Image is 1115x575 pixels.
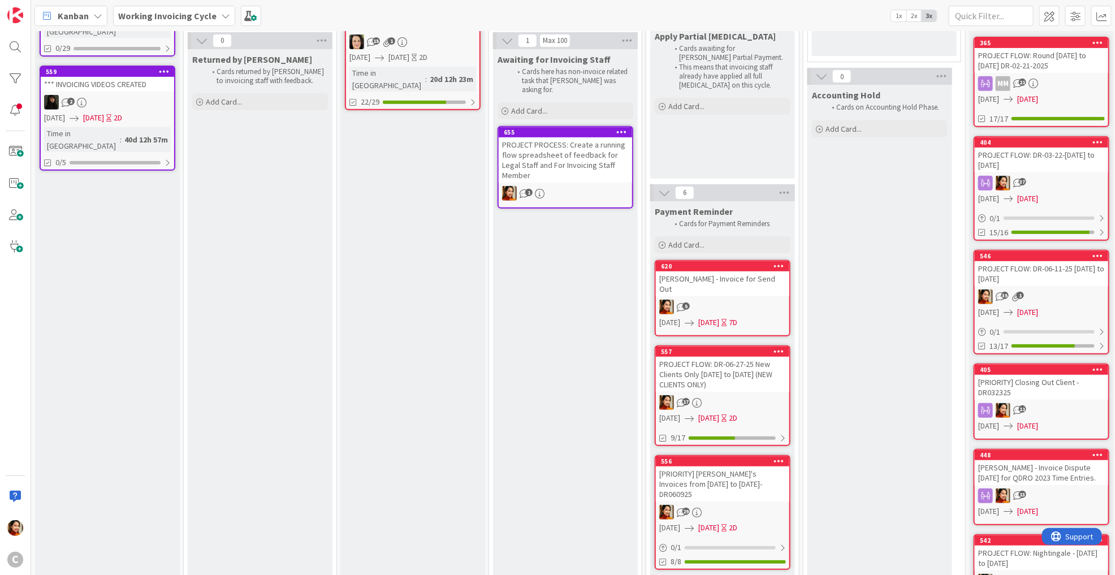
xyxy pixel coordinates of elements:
[511,67,632,95] li: Cards here has non-invoice related task that [PERSON_NAME] was asking for.
[659,317,680,328] span: [DATE]
[975,38,1108,48] div: 365
[499,127,632,183] div: 655PROJECT PROCESS: Create a running flow spreadsheet of feedback for Legal Staff and For Invoici...
[975,76,1108,91] div: MM
[1017,93,1038,105] span: [DATE]
[41,67,174,77] div: 559
[978,289,993,304] img: PM
[40,66,175,171] a: 559*** INVOICING VIDEOS CREATEDES[DATE][DATE]2DTime in [GEOGRAPHIC_DATA]:40d 12h 57m0/5
[698,317,719,328] span: [DATE]
[427,73,476,85] div: 20d 12h 23m
[661,348,789,356] div: 557
[425,73,427,85] span: :
[120,133,122,146] span: :
[989,326,1000,338] span: 0 / 1
[206,67,326,86] li: Cards returned by [PERSON_NAME] to invoicing staff with feedback.
[975,289,1108,304] div: PM
[826,124,862,134] span: Add Card...
[906,10,922,21] span: 2x
[656,395,789,410] div: PM
[419,51,427,63] div: 2D
[1017,292,1024,299] span: 1
[980,366,1108,374] div: 405
[978,93,999,105] span: [DATE]
[656,271,789,296] div: [PERSON_NAME] - Invoice for Send Out
[989,113,1008,125] span: 17/17
[668,219,789,228] li: Cards for Payment Reminders
[511,106,547,116] span: Add Card...
[41,67,174,92] div: 559*** INVOICING VIDEOS CREATED
[498,126,633,209] a: 655PROJECT PROCESS: Create a running flow spreadsheet of feedback for Legal Staff and For Invoici...
[656,541,789,555] div: 0/1
[671,556,681,568] span: 8/8
[975,137,1108,148] div: 404
[1019,178,1026,185] span: 37
[656,347,789,357] div: 557
[1019,491,1026,498] span: 13
[975,211,1108,226] div: 0/1
[975,450,1108,485] div: 448[PERSON_NAME] - Invoice Dispute [DATE] for QDRO 2023 Time Entries.
[361,96,379,108] span: 22/29
[1001,292,1009,299] span: 35
[974,364,1109,440] a: 405[PRIORITY] Closing Out Client - DR032325PM[DATE][DATE]
[975,460,1108,485] div: [PERSON_NAME] - Invoice Dispute [DATE] for QDRO 2023 Time Entries.
[24,2,51,15] span: Support
[659,522,680,534] span: [DATE]
[656,456,789,501] div: 556[PRIORITY] [PERSON_NAME]'s Invoices from [DATE] to [DATE]- DR060925
[729,522,737,534] div: 2D
[114,112,122,124] div: 2D
[996,403,1010,418] img: PM
[975,546,1108,570] div: PROJECT FLOW: Nightingale - [DATE] to [DATE]
[346,34,479,49] div: BL
[668,101,705,111] span: Add Card...
[975,488,1108,503] div: PM
[7,7,23,23] img: Visit kanbanzone.com
[1017,420,1038,432] span: [DATE]
[975,148,1108,172] div: PROJECT FLOW: DR-03-22-[DATE] to [DATE]
[975,365,1108,375] div: 405
[978,505,999,517] span: [DATE]
[543,38,567,44] div: Max 100
[659,395,674,410] img: PM
[975,38,1108,73] div: 365PROJECT FLOW: Round [DATE] to [DATE] DR-02-21-2025
[682,302,690,310] span: 5
[832,70,852,83] span: 0
[83,112,104,124] span: [DATE]
[975,535,1108,546] div: 542
[671,542,681,554] span: 0 / 1
[655,31,776,42] span: Apply Partial Retainer
[978,193,999,205] span: [DATE]
[698,412,719,424] span: [DATE]
[1017,193,1038,205] span: [DATE]
[974,449,1109,525] a: 448[PERSON_NAME] - Invoice Dispute [DATE] for QDRO 2023 Time Entries.PM[DATE][DATE]
[698,522,719,534] span: [DATE]
[7,552,23,568] div: C
[812,89,880,101] span: Accounting Hold
[659,412,680,424] span: [DATE]
[58,9,89,23] span: Kanban
[989,227,1008,239] span: 15/16
[975,450,1108,460] div: 448
[980,39,1108,47] div: 365
[656,261,789,271] div: 620
[44,127,120,152] div: Time in [GEOGRAPHIC_DATA]
[975,48,1108,73] div: PROJECT FLOW: Round [DATE] to [DATE] DR-02-21-2025
[682,508,690,515] span: 29
[659,505,674,520] img: PM
[675,186,694,200] span: 6
[118,10,217,21] b: Working Invoicing Cycle
[656,505,789,520] div: PM
[656,456,789,466] div: 556
[975,365,1108,400] div: 405[PRIORITY] Closing Out Client - DR032325
[974,37,1109,127] a: 365PROJECT FLOW: Round [DATE] to [DATE] DR-02-21-2025MM[DATE][DATE]17/17
[980,537,1108,544] div: 542
[655,260,790,336] a: 620[PERSON_NAME] - Invoice for Send OutPM[DATE][DATE]7D
[980,139,1108,146] div: 404
[192,54,312,65] span: Returned by Breanna
[989,340,1008,352] span: 13/17
[655,206,733,217] span: Payment Reminder
[922,10,937,21] span: 3x
[7,520,23,536] img: PM
[498,54,611,65] span: Awaiting for Invoicing Staff
[499,186,632,201] div: PM
[44,112,65,124] span: [DATE]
